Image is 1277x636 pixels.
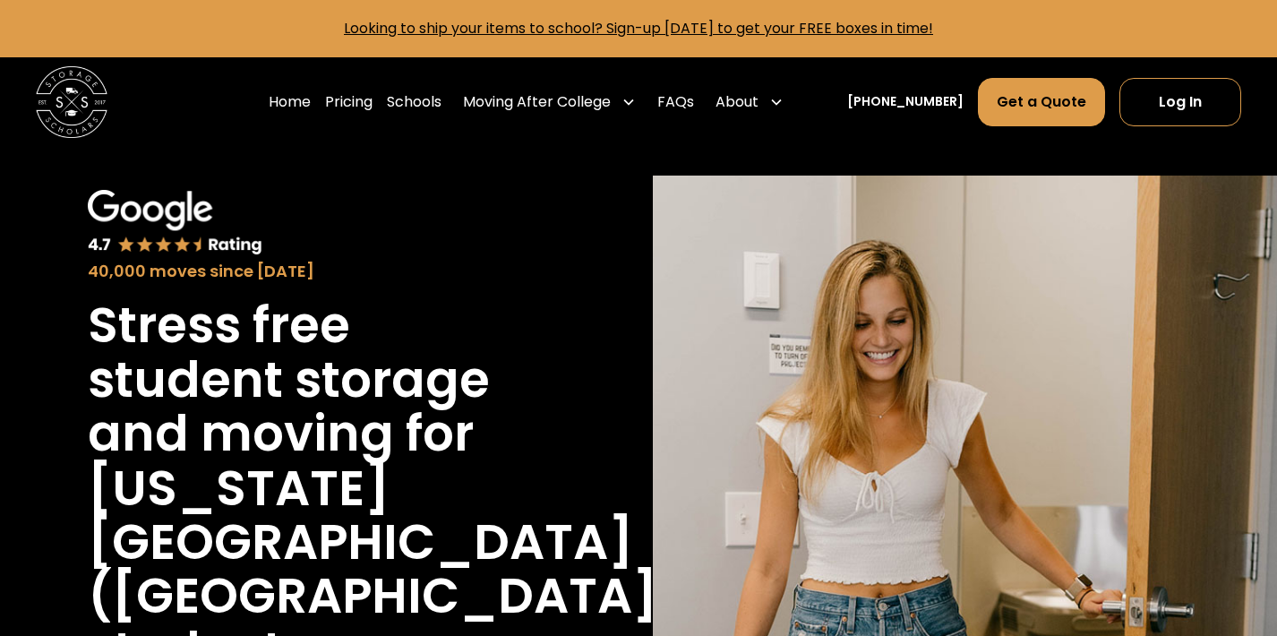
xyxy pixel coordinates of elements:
div: About [708,77,791,127]
a: Pricing [325,77,373,127]
a: Schools [387,77,441,127]
a: Looking to ship your items to school? Sign-up [DATE] to get your FREE boxes in time! [344,18,933,39]
img: Google 4.7 star rating [88,190,263,257]
a: [PHONE_NUMBER] [847,92,964,111]
img: Storage Scholars main logo [36,66,107,138]
a: home [36,66,107,138]
div: About [716,91,758,113]
div: Moving After College [463,91,611,113]
h1: Stress free student storage and moving for [88,298,537,460]
a: Home [269,77,311,127]
a: Log In [1119,78,1241,126]
a: FAQs [657,77,694,127]
div: Moving After College [456,77,643,127]
a: Get a Quote [978,78,1105,126]
h1: [US_STATE][GEOGRAPHIC_DATA] ([GEOGRAPHIC_DATA]) [88,461,681,623]
div: 40,000 moves since [DATE] [88,260,537,284]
